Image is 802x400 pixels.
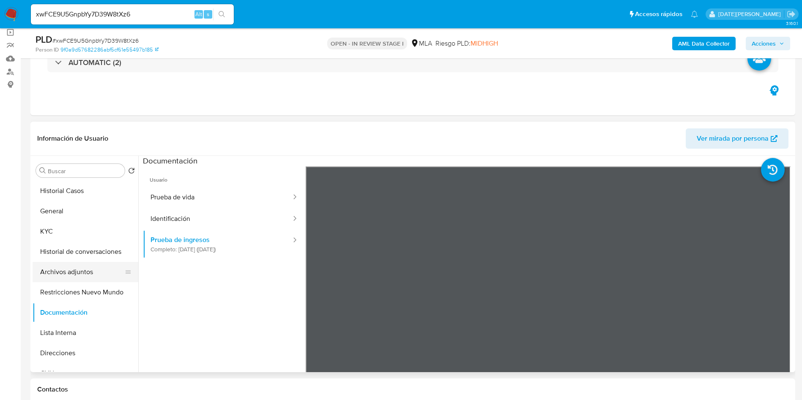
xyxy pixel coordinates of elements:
[47,53,778,72] div: AUTOMATIC (2)
[195,10,202,18] span: Alt
[33,343,138,363] button: Direcciones
[39,167,46,174] button: Buscar
[752,37,776,50] span: Acciones
[33,323,138,343] button: Lista Interna
[411,39,432,48] div: MLA
[68,58,121,67] h3: AUTOMATIC (2)
[33,363,138,384] button: CVU
[37,134,108,143] h1: Información de Usuario
[33,181,138,201] button: Historial Casos
[60,46,159,54] a: 9f0a9d57682286abf5cf61e55497b185
[213,8,230,20] button: search-icon
[691,11,698,18] a: Notificaciones
[33,302,138,323] button: Documentación
[746,37,790,50] button: Acciones
[48,167,121,175] input: Buscar
[635,10,682,19] span: Accesos rápidos
[787,10,796,19] a: Salir
[36,46,59,54] b: Person ID
[36,33,52,46] b: PLD
[678,37,730,50] b: AML Data Collector
[128,167,135,177] button: Volver al orden por defecto
[718,10,784,18] p: lucia.neglia@mercadolibre.com
[435,39,498,48] span: Riesgo PLD:
[327,38,407,49] p: OPEN - IN REVIEW STAGE I
[207,10,209,18] span: s
[52,36,139,45] span: # xwFCE9U5GnpbYy7D39W8tXz6
[37,385,788,394] h1: Contactos
[786,20,798,27] span: 3.160.1
[33,201,138,221] button: General
[33,242,138,262] button: Historial de conversaciones
[686,128,788,149] button: Ver mirada por persona
[33,282,138,302] button: Restricciones Nuevo Mundo
[31,9,234,20] input: Buscar usuario o caso...
[697,128,769,149] span: Ver mirada por persona
[33,262,131,282] button: Archivos adjuntos
[471,38,498,48] span: MIDHIGH
[672,37,736,50] button: AML Data Collector
[33,221,138,242] button: KYC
